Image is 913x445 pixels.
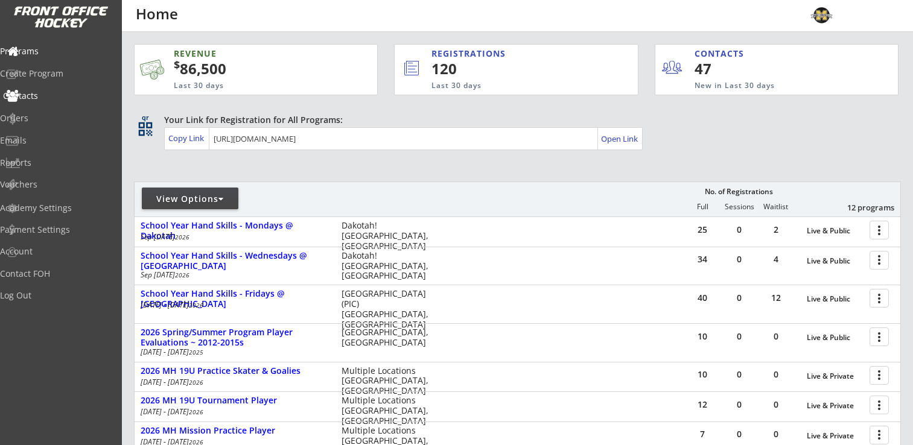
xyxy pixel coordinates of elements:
em: 2026 [175,233,189,241]
div: 0 [721,332,757,341]
div: Waitlist [757,203,794,211]
div: View Options [142,193,238,205]
div: 12 [684,400,721,409]
div: 86,500 [174,58,340,79]
div: 2026 MH Mission Practice Player [141,426,329,436]
em: 2026 [189,408,203,416]
sup: $ [174,57,180,72]
em: 2026 [175,271,189,279]
div: Live & Public [807,257,864,265]
div: REVENUE [174,48,320,60]
div: 0 [721,255,757,264]
div: Live & Public [807,227,864,235]
div: Sep [DATE] [141,271,325,279]
div: 12 [758,294,794,302]
div: Live & Private [807,432,864,440]
div: 47 [695,58,769,79]
div: 0 [758,430,794,438]
div: 0 [721,226,757,234]
div: 10 [684,370,721,379]
div: 10 [684,332,721,341]
div: Dakotah! [GEOGRAPHIC_DATA], [GEOGRAPHIC_DATA] [342,221,436,251]
div: Copy Link [168,133,206,144]
div: Last 30 days [431,81,588,91]
div: 0 [721,400,757,409]
div: 0 [721,294,757,302]
div: [DATE] - [DATE] [141,379,325,386]
button: more_vert [870,396,889,414]
div: 0 [721,430,757,438]
div: Open Link [601,134,639,144]
div: 0 [758,370,794,379]
div: 4 [758,255,794,264]
button: more_vert [870,289,889,308]
em: 2026 [189,378,203,387]
div: 120 [431,58,597,79]
div: 2026 Spring/Summer Program Player Evaluations ~ 2012-2015s [141,327,329,348]
em: 2025 [189,348,203,356]
em: 2026 [189,301,203,309]
div: 7 [684,430,721,438]
div: 0 [758,400,794,409]
div: CONTACTS [695,48,749,60]
div: 34 [684,255,721,264]
button: more_vert [870,251,889,270]
div: 25 [684,226,721,234]
div: REGISTRATIONS [431,48,582,60]
div: New in Last 30 days [695,81,842,91]
div: Multiple Locations [GEOGRAPHIC_DATA], [GEOGRAPHIC_DATA] [342,396,436,426]
button: qr_code [136,120,154,138]
div: Multiple Locations [GEOGRAPHIC_DATA], [GEOGRAPHIC_DATA] [342,366,436,396]
div: Live & Public [807,333,864,342]
div: 2 [758,226,794,234]
div: 0 [758,332,794,341]
div: Live & Public [807,295,864,303]
div: School Year Hand Skills - Wednesdays @ [GEOGRAPHIC_DATA] [141,251,329,271]
div: [DATE] - [DATE] [141,301,325,309]
div: [GEOGRAPHIC_DATA] (PIC) [GEOGRAPHIC_DATA], [GEOGRAPHIC_DATA] [342,289,436,329]
div: [GEOGRAPHIC_DATA], [GEOGRAPHIC_DATA] [342,327,436,348]
div: Sep [DATE] [141,233,325,241]
div: Dakotah! [GEOGRAPHIC_DATA], [GEOGRAPHIC_DATA] [342,251,436,281]
div: Full [684,203,721,211]
div: Live & Private [807,402,864,410]
button: more_vert [870,426,889,444]
div: No. of Registrations [701,188,776,196]
div: 12 programs [832,202,894,213]
div: [DATE] - [DATE] [141,408,325,415]
button: more_vert [870,366,889,385]
div: School Year Hand Skills - Mondays @ Dakotah [141,221,329,241]
div: 2026 MH 19U Tournament Player [141,396,329,406]
div: Sessions [721,203,757,211]
div: [DATE] - [DATE] [141,349,325,356]
div: Last 30 days [174,81,320,91]
div: qr [138,114,152,122]
div: Your Link for Registration for All Programs: [164,114,864,126]
div: 40 [684,294,721,302]
div: Live & Private [807,372,864,380]
div: Contacts [3,92,112,100]
a: Open Link [601,130,639,147]
button: more_vert [870,327,889,346]
button: more_vert [870,221,889,239]
div: 2026 MH 19U Practice Skater & Goalies [141,366,329,376]
div: School Year Hand Skills - Fridays @ [GEOGRAPHIC_DATA] [141,289,329,309]
div: 0 [721,370,757,379]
